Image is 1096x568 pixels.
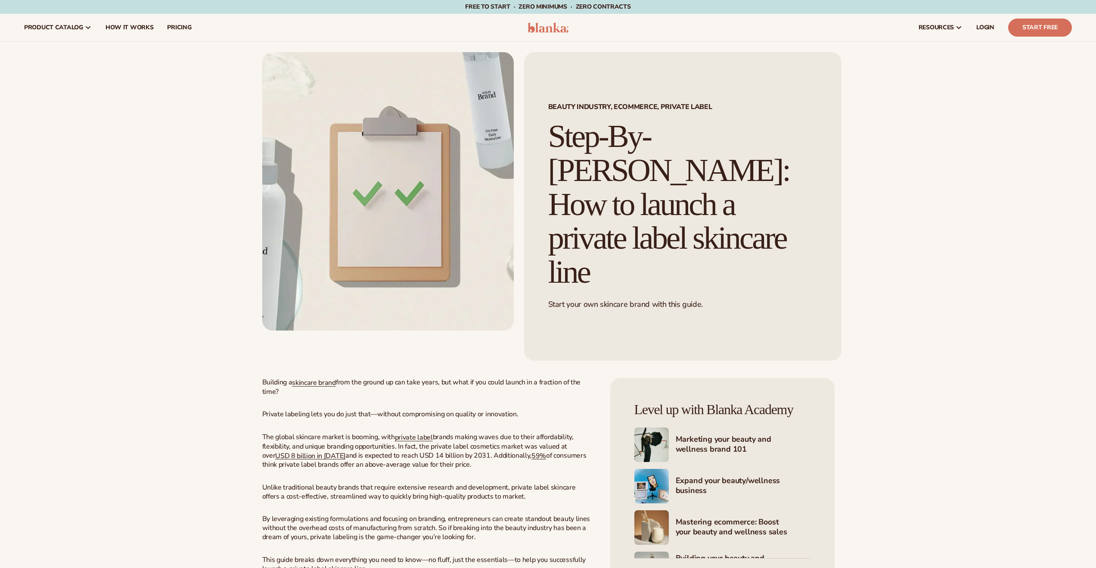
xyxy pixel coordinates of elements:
[528,22,568,33] img: logo
[395,433,433,442] a: private label
[548,119,817,289] h1: Step-By-[PERSON_NAME]: How to launch a private label skincare line
[676,434,810,456] h4: Marketing your beauty and wellness brand 101
[262,514,590,542] span: By leveraging existing formulations and focusing on branding, entrepreneurs can create standout b...
[676,476,810,497] h4: Expand your beauty/wellness business
[262,378,292,387] span: Building a
[262,409,519,419] span: Private labeling lets you do just that—without compromising on quality or innovation.
[976,24,994,31] span: LOGIN
[275,451,345,460] a: USD 8 billion in [DATE]
[969,14,1001,41] a: LOGIN
[262,483,576,501] span: Unlike traditional beauty brands that require extensive research and development, private label s...
[919,24,954,31] span: resources
[1008,19,1072,37] a: Start Free
[99,14,161,41] a: How It Works
[531,451,546,460] a: 59%
[912,14,969,41] a: resources
[262,52,514,331] img: Step-By-Step Guide: How to launch a private label skincare line
[262,432,574,460] span: brands making waves due to their affordability, flexibility, and unique branding opportunities. I...
[17,14,99,41] a: product catalog
[167,24,191,31] span: pricing
[262,378,581,396] span: from the ground up can take years, but what if you could launch in a fraction of the time?
[548,103,817,110] span: Beauty Industry, Ecommerce, Private Label
[262,451,587,470] span: of consumers think private label brands offer an above-average value for their price.
[676,517,810,538] h4: Mastering ecommerce: Boost your beauty and wellness sales
[465,3,630,11] span: Free to start · ZERO minimums · ZERO contracts
[634,510,810,545] a: Mastering ecommerce: Boost your beauty and wellness sales
[345,451,531,460] span: and is expected to reach USD 14 billion by 2031. Additionally,
[634,428,810,462] a: Marketing your beauty and wellness brand 101
[24,24,83,31] span: product catalog
[548,299,703,309] span: Start your own skincare brand with this guide.
[634,402,810,417] h4: Level up with Blanka Academy
[106,24,154,31] span: How It Works
[160,14,198,41] a: pricing
[292,378,336,387] a: skincare brand
[634,469,810,503] a: Expand your beauty/wellness business
[262,432,395,442] span: The global skincare market is booming, with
